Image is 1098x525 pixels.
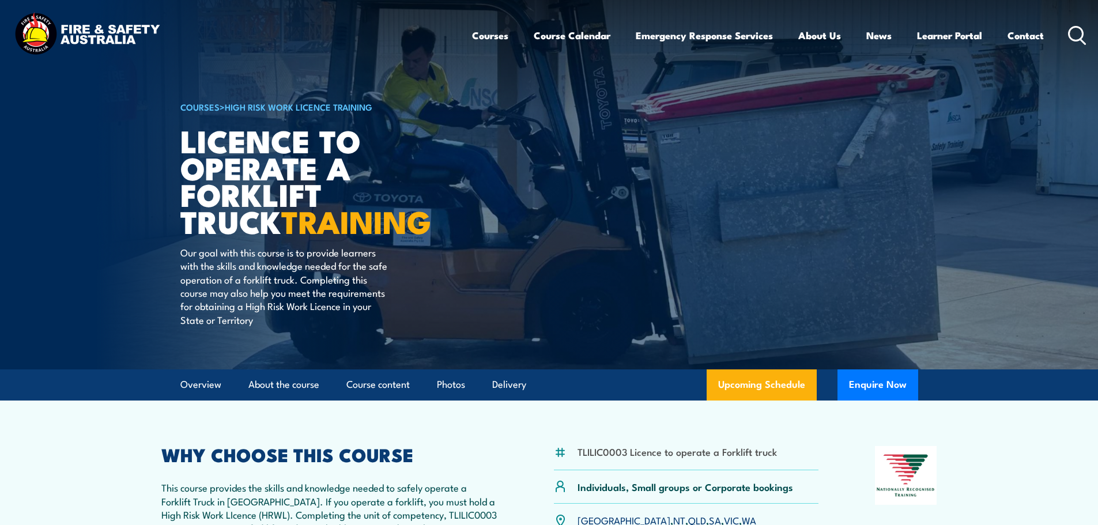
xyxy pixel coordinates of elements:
button: Enquire Now [837,369,918,401]
a: High Risk Work Licence Training [225,100,372,113]
a: Courses [472,20,508,51]
a: Contact [1008,20,1044,51]
a: About the course [248,369,319,400]
h2: WHY CHOOSE THIS COURSE [161,446,498,462]
a: About Us [798,20,841,51]
a: Course content [346,369,410,400]
p: Individuals, Small groups or Corporate bookings [578,480,793,493]
h6: > [180,100,465,114]
a: Delivery [492,369,526,400]
a: News [866,20,892,51]
a: Emergency Response Services [636,20,773,51]
h1: Licence to operate a forklift truck [180,127,465,235]
a: Upcoming Schedule [707,369,817,401]
strong: TRAINING [281,197,431,244]
p: Our goal with this course is to provide learners with the skills and knowledge needed for the saf... [180,245,391,326]
a: Photos [437,369,465,400]
img: Nationally Recognised Training logo. [875,446,937,505]
a: Overview [180,369,221,400]
a: Course Calendar [534,20,610,51]
a: COURSES [180,100,220,113]
li: TLILIC0003 Licence to operate a Forklift truck [578,445,777,458]
a: Learner Portal [917,20,982,51]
